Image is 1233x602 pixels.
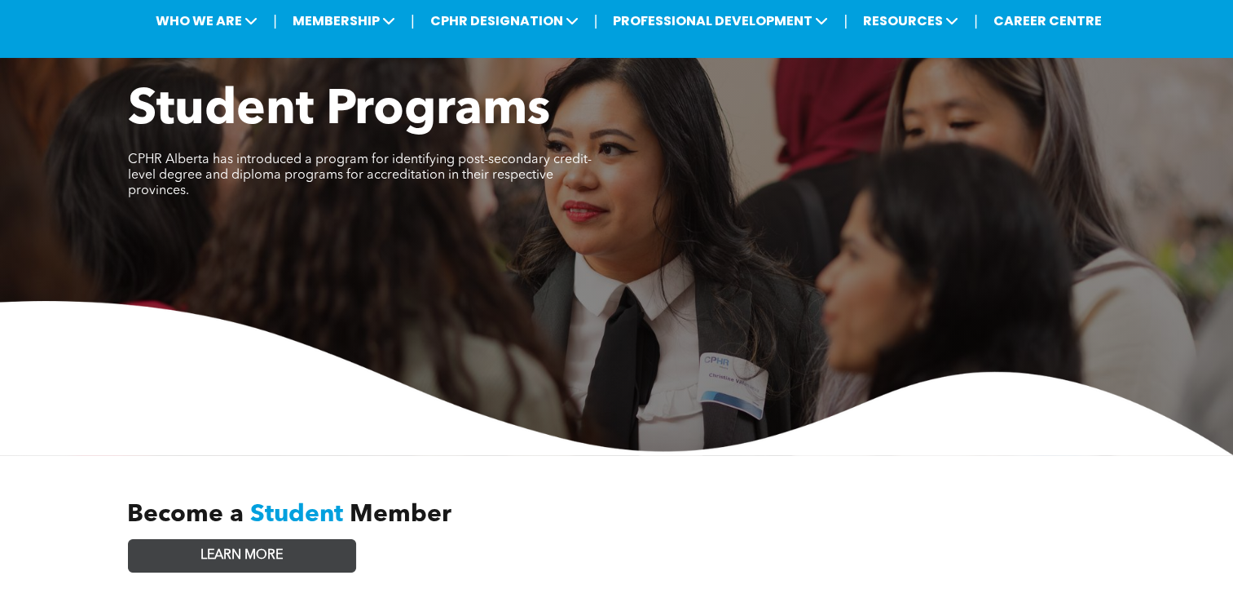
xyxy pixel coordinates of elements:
a: CAREER CENTRE [989,6,1107,36]
span: Student Programs [128,86,550,135]
a: LEARN MORE [128,539,356,573]
span: LEARN MORE [200,548,283,564]
span: WHO WE ARE [151,6,262,36]
li: | [411,4,415,38]
span: RESOURCES [858,6,963,36]
li: | [974,4,978,38]
span: Become a [127,502,244,527]
span: Student [250,502,343,527]
span: CPHR Alberta has introduced a program for identifying post-secondary credit-level degree and dipl... [128,153,592,197]
span: MEMBERSHIP [288,6,400,36]
li: | [273,4,277,38]
span: CPHR DESIGNATION [425,6,583,36]
li: | [843,4,848,38]
li: | [594,4,598,38]
span: Member [350,502,451,527]
span: PROFESSIONAL DEVELOPMENT [608,6,833,36]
